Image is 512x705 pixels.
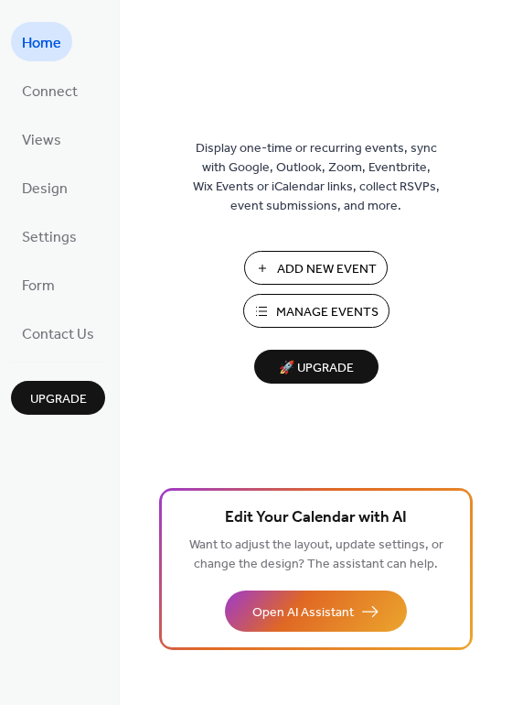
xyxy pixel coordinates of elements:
[22,126,61,155] span: Views
[22,29,61,58] span: Home
[11,70,89,110] a: Connect
[193,139,440,216] span: Display one-time or recurring events, sync with Google, Outlook, Zoom, Eventbrite, Wix Events or ...
[22,320,94,349] span: Contact Us
[11,22,72,61] a: Home
[265,356,368,381] span: 🚀 Upgrade
[225,505,407,531] span: Edit Your Calendar with AI
[30,390,87,409] span: Upgrade
[11,381,105,415] button: Upgrade
[277,260,377,279] span: Add New Event
[11,313,105,352] a: Contact Us
[276,303,379,322] span: Manage Events
[11,216,88,255] a: Settings
[244,251,388,285] button: Add New Event
[22,223,77,252] span: Settings
[11,265,66,304] a: Form
[11,168,79,207] a: Design
[254,350,379,384] button: 🚀 Upgrade
[225,591,407,632] button: Open AI Assistant
[189,533,443,577] span: Want to adjust the layout, update settings, or change the design? The assistant can help.
[11,119,72,158] a: Views
[22,175,68,203] span: Design
[22,272,55,300] span: Form
[22,78,78,106] span: Connect
[243,294,389,328] button: Manage Events
[252,603,354,623] span: Open AI Assistant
